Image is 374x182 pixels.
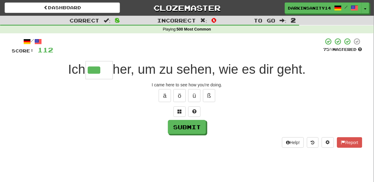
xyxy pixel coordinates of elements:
[168,120,206,134] button: Submit
[337,137,362,148] button: Report
[5,2,120,13] a: Dashboard
[285,2,362,14] a: DarkInsanity14 /
[173,89,186,102] button: ö
[12,48,34,53] span: Score:
[211,16,217,24] span: 0
[307,137,319,148] button: Round history (alt+y)
[188,106,201,117] button: Single letter hint - you only get 1 per sentence and score half the points! alt+h
[12,82,362,88] div: I came here to see how you're doing.
[115,16,120,24] span: 8
[70,17,100,23] span: Correct
[201,18,207,23] span: :
[203,89,215,102] button: ß
[104,18,111,23] span: :
[68,62,85,77] span: Ich
[345,5,348,9] span: /
[324,47,362,52] div: Mastered
[12,38,53,45] div: /
[129,2,245,13] a: Clozemaster
[157,17,196,23] span: Incorrect
[38,46,53,54] span: 112
[280,18,287,23] span: :
[188,89,201,102] button: ü
[113,62,306,77] span: her, um zu sehen, wie es dir geht.
[324,47,333,52] span: 75 %
[173,106,186,117] button: Switch sentence to multiple choice alt+p
[177,27,211,31] strong: 500 Most Common
[288,5,331,11] span: DarkInsanity14
[254,17,276,23] span: To go
[291,16,296,24] span: 2
[282,137,304,148] button: Help!
[159,89,171,102] button: ä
